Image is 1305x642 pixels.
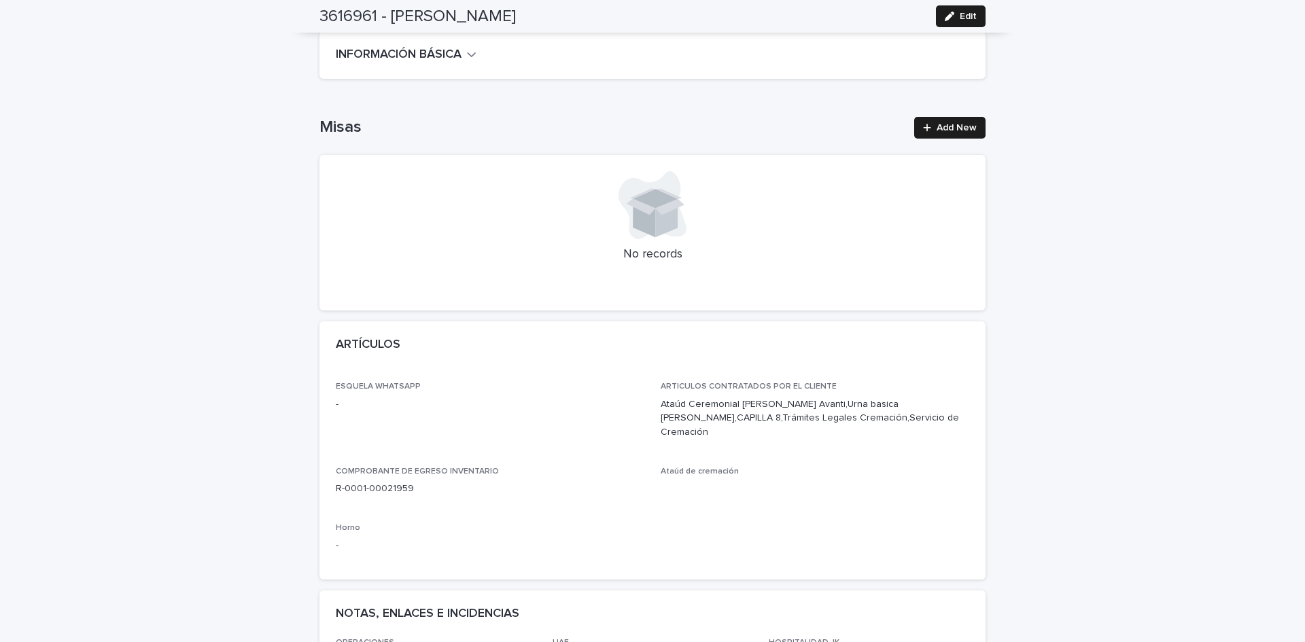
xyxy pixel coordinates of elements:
[936,5,986,27] button: Edit
[336,467,499,476] span: COMPROBANTE DE EGRESO INVENTARIO
[336,338,400,353] h2: ARTÍCULOS
[336,382,421,391] span: ESQUELA WHATSAPP
[336,247,969,262] p: No records
[336,539,644,553] p: -
[661,397,969,440] p: Ataúd Ceremonial [PERSON_NAME] Avanti,Urna basica [PERSON_NAME],CAPILLA 8,Trámites Legales Cremac...
[336,48,462,63] h2: INFORMACIÓN BÁSICA
[661,467,739,476] span: Ataúd de cremación
[914,117,986,139] a: Add New
[661,382,837,391] span: ARTICULOS CONTRATADOS POR EL CLIENTE
[336,607,519,622] h2: NOTAS, ENLACES E INCIDENCIAS
[336,397,644,412] p: -
[336,482,644,496] p: R-0001-00021959
[319,118,906,137] h1: Misas
[960,12,977,21] span: Edit
[336,524,360,532] span: Horno
[319,7,516,26] h2: 3616961 - [PERSON_NAME]
[937,123,977,132] span: Add New
[336,48,476,63] button: INFORMACIÓN BÁSICA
